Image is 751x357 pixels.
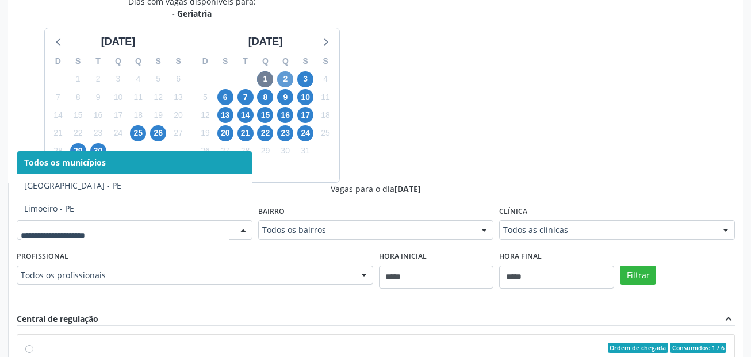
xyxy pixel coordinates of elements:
[258,203,285,221] label: Bairro
[262,224,470,236] span: Todos os bairros
[70,89,86,105] span: segunda-feira, 8 de setembro de 2025
[257,89,273,105] span: quarta-feira, 8 de outubro de 2025
[237,125,254,141] span: terça-feira, 21 de outubro de 2025
[317,125,334,141] span: sábado, 25 de outubro de 2025
[68,52,88,70] div: S
[70,125,86,141] span: segunda-feira, 22 de setembro de 2025
[503,224,711,236] span: Todos as clínicas
[257,143,273,159] span: quarta-feira, 29 de outubro de 2025
[130,125,146,141] span: quinta-feira, 25 de setembro de 2025
[90,71,106,87] span: terça-feira, 2 de setembro de 2025
[148,52,168,70] div: S
[237,107,254,123] span: terça-feira, 14 de outubro de 2025
[21,270,350,281] span: Todos os profissionais
[24,203,74,214] span: Limoeiro - PE
[620,266,656,285] button: Filtrar
[217,125,233,141] span: segunda-feira, 20 de outubro de 2025
[670,343,726,353] span: Consumidos: 1 / 6
[316,52,336,70] div: S
[317,89,334,105] span: sábado, 11 de outubro de 2025
[277,89,293,105] span: quinta-feira, 9 de outubro de 2025
[317,71,334,87] span: sábado, 4 de outubro de 2025
[499,248,542,266] label: Hora final
[168,52,189,70] div: S
[215,52,235,70] div: S
[297,143,313,159] span: sexta-feira, 31 de outubro de 2025
[257,71,273,87] span: quarta-feira, 1 de outubro de 2025
[97,34,140,49] div: [DATE]
[150,71,166,87] span: sexta-feira, 5 de setembro de 2025
[275,52,296,70] div: Q
[257,107,273,123] span: quarta-feira, 15 de outubro de 2025
[128,52,148,70] div: Q
[150,125,166,141] span: sexta-feira, 26 de setembro de 2025
[197,107,213,123] span: domingo, 12 de outubro de 2025
[50,89,66,105] span: domingo, 7 de setembro de 2025
[197,125,213,141] span: domingo, 19 de outubro de 2025
[235,52,255,70] div: T
[130,71,146,87] span: quinta-feira, 4 de setembro de 2025
[170,89,186,105] span: sábado, 13 de setembro de 2025
[297,107,313,123] span: sexta-feira, 17 de outubro de 2025
[110,71,126,87] span: quarta-feira, 3 de setembro de 2025
[297,89,313,105] span: sexta-feira, 10 de outubro de 2025
[217,89,233,105] span: segunda-feira, 6 de outubro de 2025
[277,71,293,87] span: quinta-feira, 2 de outubro de 2025
[277,125,293,141] span: quinta-feira, 23 de outubro de 2025
[257,125,273,141] span: quarta-feira, 22 de outubro de 2025
[297,71,313,87] span: sexta-feira, 3 de outubro de 2025
[90,89,106,105] span: terça-feira, 9 de setembro de 2025
[150,89,166,105] span: sexta-feira, 12 de setembro de 2025
[499,203,527,221] label: Clínica
[170,71,186,87] span: sábado, 6 de setembro de 2025
[108,52,128,70] div: Q
[50,107,66,123] span: domingo, 14 de setembro de 2025
[170,125,186,141] span: sábado, 27 de setembro de 2025
[217,143,233,159] span: segunda-feira, 27 de outubro de 2025
[722,313,735,325] i: expand_less
[17,248,68,266] label: Profissional
[17,313,98,325] div: Central de regulação
[90,125,106,141] span: terça-feira, 23 de setembro de 2025
[17,183,735,195] div: Vagas para o dia
[197,143,213,159] span: domingo, 26 de outubro de 2025
[196,52,216,70] div: D
[48,52,68,70] div: D
[130,107,146,123] span: quinta-feira, 18 de setembro de 2025
[90,143,106,159] span: terça-feira, 30 de setembro de 2025
[255,52,275,70] div: Q
[50,125,66,141] span: domingo, 21 de setembro de 2025
[170,107,186,123] span: sábado, 20 de setembro de 2025
[110,89,126,105] span: quarta-feira, 10 de setembro de 2025
[110,125,126,141] span: quarta-feira, 24 de setembro de 2025
[217,107,233,123] span: segunda-feira, 13 de outubro de 2025
[70,71,86,87] span: segunda-feira, 1 de setembro de 2025
[296,52,316,70] div: S
[88,52,108,70] div: T
[70,143,86,159] span: segunda-feira, 29 de setembro de 2025
[317,107,334,123] span: sábado, 18 de outubro de 2025
[608,343,668,353] span: Ordem de chegada
[379,248,427,266] label: Hora inicial
[150,107,166,123] span: sexta-feira, 19 de setembro de 2025
[237,89,254,105] span: terça-feira, 7 de outubro de 2025
[277,107,293,123] span: quinta-feira, 16 de outubro de 2025
[24,157,106,168] span: Todos os municípios
[130,89,146,105] span: quinta-feira, 11 de setembro de 2025
[297,125,313,141] span: sexta-feira, 24 de outubro de 2025
[277,143,293,159] span: quinta-feira, 30 de outubro de 2025
[197,89,213,105] span: domingo, 5 de outubro de 2025
[24,180,121,191] span: [GEOGRAPHIC_DATA] - PE
[394,183,421,194] span: [DATE]
[237,143,254,159] span: terça-feira, 28 de outubro de 2025
[50,143,66,159] span: domingo, 28 de setembro de 2025
[110,107,126,123] span: quarta-feira, 17 de setembro de 2025
[244,34,288,49] div: [DATE]
[70,107,86,123] span: segunda-feira, 15 de setembro de 2025
[128,7,256,20] div: - Geriatria
[90,107,106,123] span: terça-feira, 16 de setembro de 2025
